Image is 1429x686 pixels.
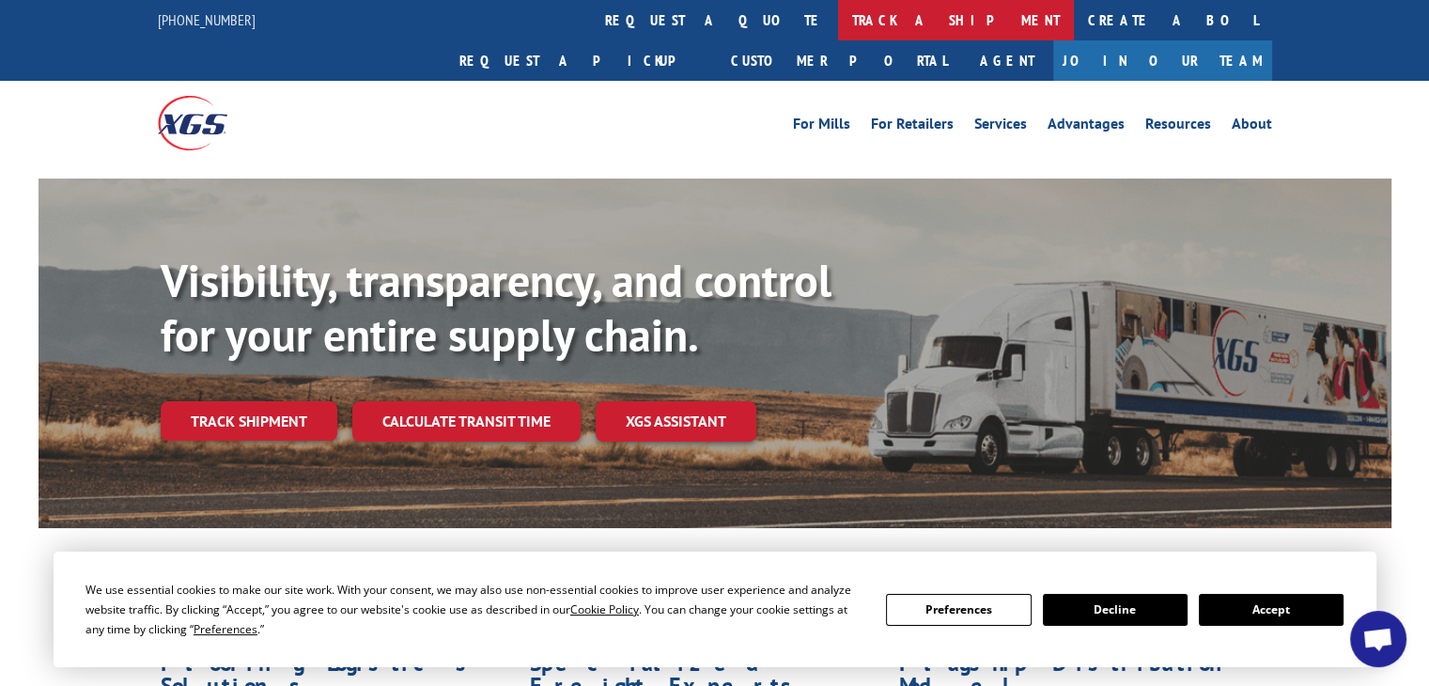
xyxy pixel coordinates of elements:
[161,401,337,441] a: Track shipment
[596,401,756,442] a: XGS ASSISTANT
[570,601,639,617] span: Cookie Policy
[1232,117,1272,137] a: About
[158,10,256,29] a: [PHONE_NUMBER]
[793,117,850,137] a: For Mills
[352,401,581,442] a: Calculate transit time
[445,40,717,81] a: Request a pickup
[1350,611,1406,667] a: Open chat
[961,40,1053,81] a: Agent
[1145,117,1211,137] a: Resources
[1053,40,1272,81] a: Join Our Team
[1043,594,1188,626] button: Decline
[886,594,1031,626] button: Preferences
[54,552,1376,667] div: Cookie Consent Prompt
[1199,594,1344,626] button: Accept
[974,117,1027,137] a: Services
[717,40,961,81] a: Customer Portal
[871,117,954,137] a: For Retailers
[1048,117,1125,137] a: Advantages
[85,580,863,639] div: We use essential cookies to make our site work. With your consent, we may also use non-essential ...
[194,621,257,637] span: Preferences
[161,251,831,364] b: Visibility, transparency, and control for your entire supply chain.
